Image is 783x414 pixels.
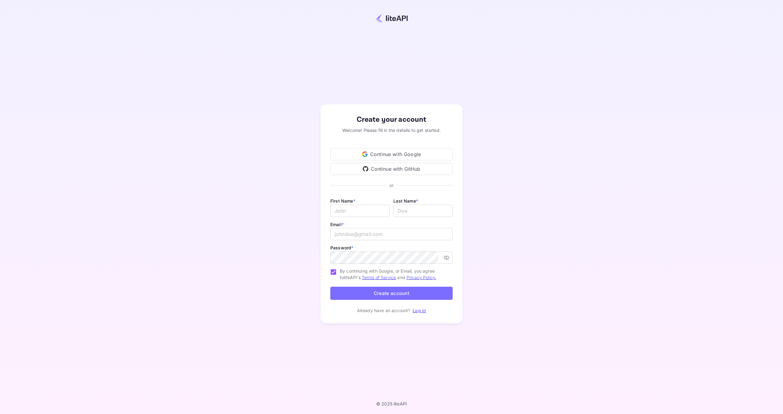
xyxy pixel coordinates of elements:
[330,148,453,160] div: Continue with Google
[340,268,448,281] span: By continuing with Google, or Email, you agree to liteAPI's and
[413,308,426,313] a: Log in
[357,307,410,314] p: Already have an account?
[393,198,418,203] label: Last Name
[330,205,390,217] input: John
[330,287,453,300] button: Create account
[362,275,396,280] a: Terms of Service
[393,205,453,217] input: Doe
[375,14,408,23] img: liteapi
[376,401,407,406] p: © 2025 liteAPI
[406,275,436,280] a: Privacy Policy.
[330,127,453,133] div: Welcome! Please fill in the details to get started.
[330,198,355,203] label: First Name
[330,114,453,125] div: Create your account
[330,163,453,175] div: Continue with GitHub
[441,252,452,263] button: toggle password visibility
[330,222,344,227] label: Email
[330,245,353,250] label: Password
[330,228,453,240] input: johndoe@gmail.com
